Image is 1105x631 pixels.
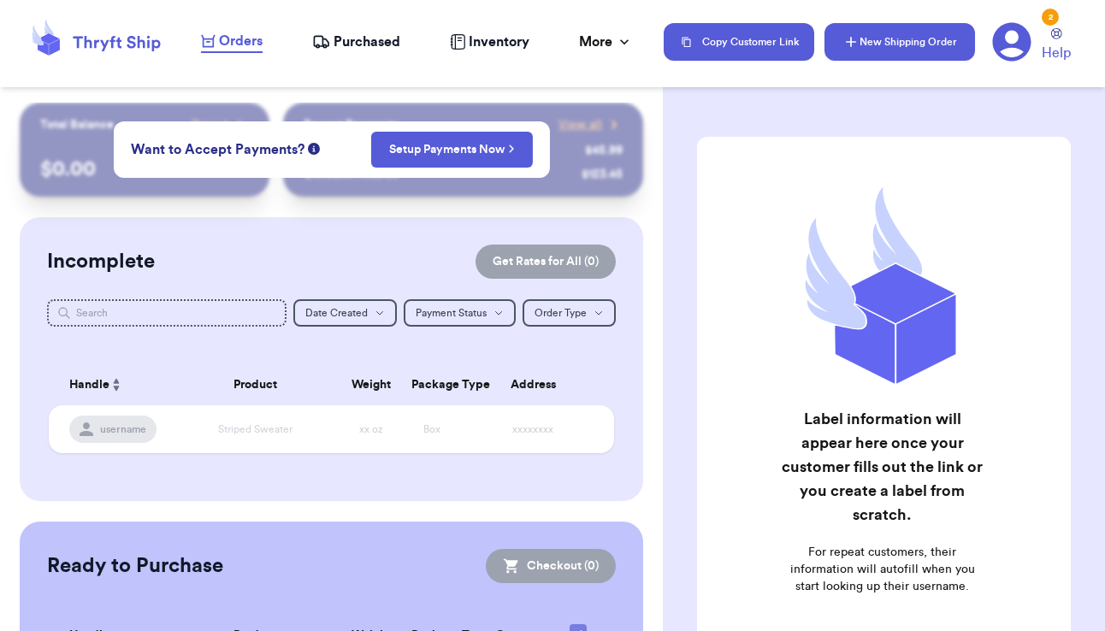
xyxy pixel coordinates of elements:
[401,364,462,405] th: Package Type
[109,374,123,395] button: Sort ascending
[47,248,155,275] h2: Incomplete
[992,22,1031,62] a: 2
[664,23,814,61] button: Copy Customer Link
[1042,9,1059,26] div: 2
[293,299,397,327] button: Date Created
[523,299,616,327] button: Order Type
[779,544,984,595] p: For repeat customers, their information will autofill when you start looking up their username.
[304,116,399,133] p: Recent Payments
[40,116,114,133] p: Total Balance
[192,116,249,133] a: Payout
[219,31,263,51] span: Orders
[131,139,304,160] span: Want to Accept Payments?
[389,141,515,158] a: Setup Payments Now
[1042,28,1071,63] a: Help
[47,299,287,327] input: Search
[462,364,614,405] th: Address
[558,116,623,133] a: View all
[476,245,616,279] button: Get Rates for All (0)
[305,308,368,318] span: Date Created
[100,422,146,436] span: username
[824,23,975,61] button: New Shipping Order
[558,116,602,133] span: View all
[450,32,529,52] a: Inventory
[47,552,223,580] h2: Ready to Purchase
[779,407,984,527] h2: Label information will appear here once your customer fills out the link or you create a label fr...
[201,31,263,53] a: Orders
[404,299,516,327] button: Payment Status
[579,32,633,52] div: More
[582,166,623,183] div: $ 123.45
[585,142,623,159] div: $ 45.99
[170,364,340,405] th: Product
[1042,43,1071,63] span: Help
[312,32,400,52] a: Purchased
[359,424,383,434] span: xx oz
[69,376,109,394] span: Handle
[469,32,529,52] span: Inventory
[535,308,587,318] span: Order Type
[416,308,487,318] span: Payment Status
[423,424,440,434] span: Box
[334,32,400,52] span: Purchased
[340,364,401,405] th: Weight
[486,549,616,583] button: Checkout (0)
[40,156,248,183] p: $ 0.00
[192,116,228,133] span: Payout
[218,424,292,434] span: Striped Sweater
[371,132,533,168] button: Setup Payments Now
[512,424,553,434] span: xxxxxxxx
